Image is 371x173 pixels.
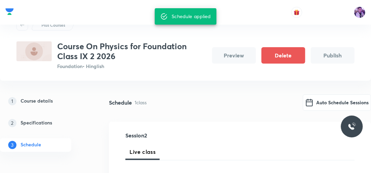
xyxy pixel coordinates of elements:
button: Publish [311,47,355,64]
div: Schedule applied [172,10,211,23]
button: avatar [291,7,302,18]
h4: Schedule [109,100,132,105]
button: Delete [261,47,305,64]
p: 1 [8,97,16,105]
h5: Specifications [21,119,52,127]
p: Plus Courses [41,22,65,28]
button: Auto Schedule Sessions [303,94,371,111]
img: Company Logo [5,6,14,17]
h5: Course details [21,97,53,105]
img: google [305,98,313,107]
p: Foundation • Hinglish [57,63,207,70]
button: Preview [212,47,256,64]
img: preeti Tripathi [354,6,366,18]
h3: Course On Physics for Foundation Class IX 2 2026 [57,41,207,61]
span: Live class [129,148,156,156]
h4: Session 2 [125,133,244,138]
a: Company Logo [5,6,14,18]
p: 2 [8,119,16,127]
h5: Schedule [21,141,41,149]
p: 1 class [135,99,147,106]
img: ttu [348,122,356,131]
p: 3 [8,141,16,149]
img: avatar [294,9,300,15]
img: 0ED7D0F4-9C32-4CF3-8275-B3350595110D_plus.png [16,41,52,61]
